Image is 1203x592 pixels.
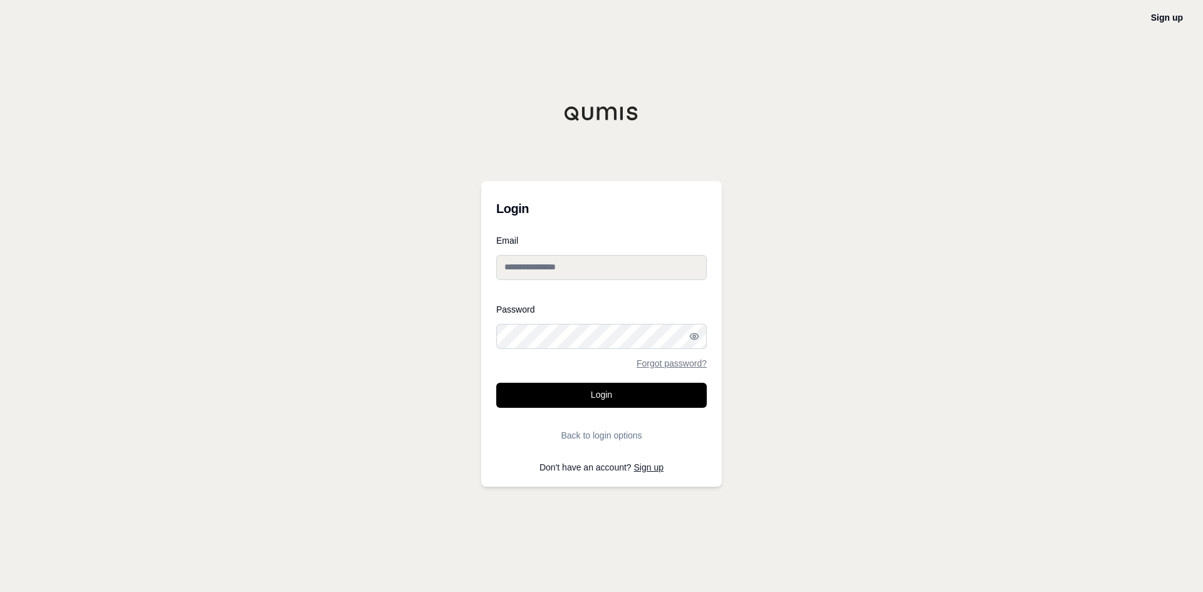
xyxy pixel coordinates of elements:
[637,359,707,368] a: Forgot password?
[496,383,707,408] button: Login
[1151,13,1183,23] a: Sign up
[496,196,707,221] h3: Login
[496,236,707,245] label: Email
[564,106,639,121] img: Qumis
[634,462,664,472] a: Sign up
[496,423,707,448] button: Back to login options
[496,463,707,472] p: Don't have an account?
[496,305,707,314] label: Password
